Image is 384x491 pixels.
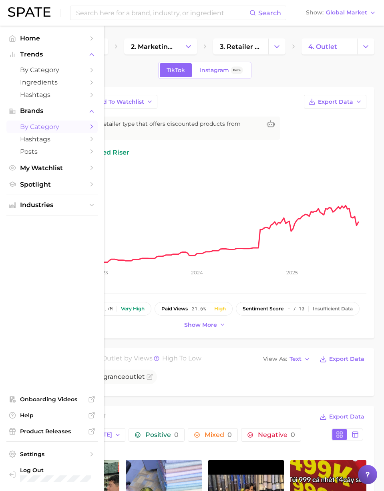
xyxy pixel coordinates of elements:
[308,43,337,50] span: 4. outlet
[318,99,353,105] span: Export Data
[306,10,324,15] span: Show
[131,43,173,50] span: 2. marketing & sales
[6,464,98,485] a: Log out. Currently logged in with e-mail yumi.toki@spate.nyc.
[6,76,98,89] a: Ingredients
[20,164,84,172] span: My Watchlist
[6,133,98,145] a: Hashtags
[291,431,295,439] span: 0
[236,302,360,316] button: sentiment score- / 10Insufficient Data
[318,354,366,365] button: Export Data
[125,373,145,380] span: outlet
[6,393,98,405] a: Onboarding Videos
[124,38,180,54] a: 2. marketing & sales
[6,409,98,421] a: Help
[160,63,192,77] a: TikTok
[214,306,226,312] div: High
[286,270,298,276] tspan: 2025
[290,357,302,361] span: Text
[287,306,304,312] span: - / 10
[6,425,98,437] a: Product Releases
[121,306,145,312] div: Very high
[20,123,84,131] span: by Category
[20,135,84,143] span: Hashtags
[20,34,84,42] span: Home
[20,412,84,419] span: Help
[213,38,269,54] a: 3. retailer type
[6,105,98,117] button: Brands
[91,373,145,380] span: #fragrance
[200,67,229,74] span: Instagram
[6,64,98,76] a: by Category
[20,396,84,403] span: Onboarding Videos
[261,354,312,364] button: View AsText
[174,431,179,439] span: 0
[20,91,84,99] span: Hashtags
[43,120,261,137] span: An outlet refers to a retailer type that offers discounted products from various brands.
[357,38,374,54] button: Change Category
[75,6,249,20] input: Search here for a brand, industry, or ingredient
[258,432,295,438] span: Negative
[6,145,98,158] a: Posts
[6,32,98,44] a: Home
[92,354,201,365] h2: for by Views
[95,99,144,105] span: Add to Watchlist
[102,354,123,362] span: outlet
[20,451,84,458] span: Settings
[233,67,241,74] span: Beta
[263,357,287,361] span: View As
[167,67,185,74] span: TikTok
[329,413,364,420] span: Export Data
[20,201,84,209] span: Industries
[155,302,233,316] button: paid views21.6%High
[205,432,232,438] span: Mixed
[20,66,84,74] span: by Category
[6,448,98,460] a: Settings
[6,162,98,174] a: My Watchlist
[161,306,188,312] span: paid views
[318,411,366,423] button: Export Data
[191,270,203,276] tspan: 2024
[20,148,84,155] span: Posts
[20,78,84,86] span: Ingredients
[243,306,283,312] span: sentiment score
[302,38,357,54] a: 4. outlet
[326,10,367,15] span: Global Market
[6,178,98,191] a: Spotlight
[20,467,91,474] span: Log Out
[313,306,353,312] div: Insufficient Data
[162,354,201,362] span: high to low
[227,431,232,439] span: 0
[6,48,98,60] button: Trends
[180,38,197,54] button: Change Category
[6,89,98,101] a: Hashtags
[6,121,98,133] a: by Category
[184,322,217,328] span: Show more
[99,306,113,312] span: 69.7m
[20,181,84,188] span: Spotlight
[268,38,285,54] button: Change Category
[20,51,84,58] span: Trends
[81,95,157,109] button: Add to Watchlist
[193,63,250,77] a: InstagramBeta
[258,9,281,17] span: Search
[145,432,179,438] span: Positive
[192,306,206,312] span: 21.6%
[97,270,108,276] tspan: 2023
[20,107,84,115] span: Brands
[329,356,364,362] span: Export Data
[304,8,378,18] button: ShowGlobal Market
[20,428,84,435] span: Product Releases
[8,7,50,17] img: SPATE
[182,320,228,330] button: Show more
[6,199,98,211] button: Industries
[304,95,366,109] button: Export Data
[147,374,153,380] button: Flag as miscategorized or irrelevant
[220,43,262,50] span: 3. retailer type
